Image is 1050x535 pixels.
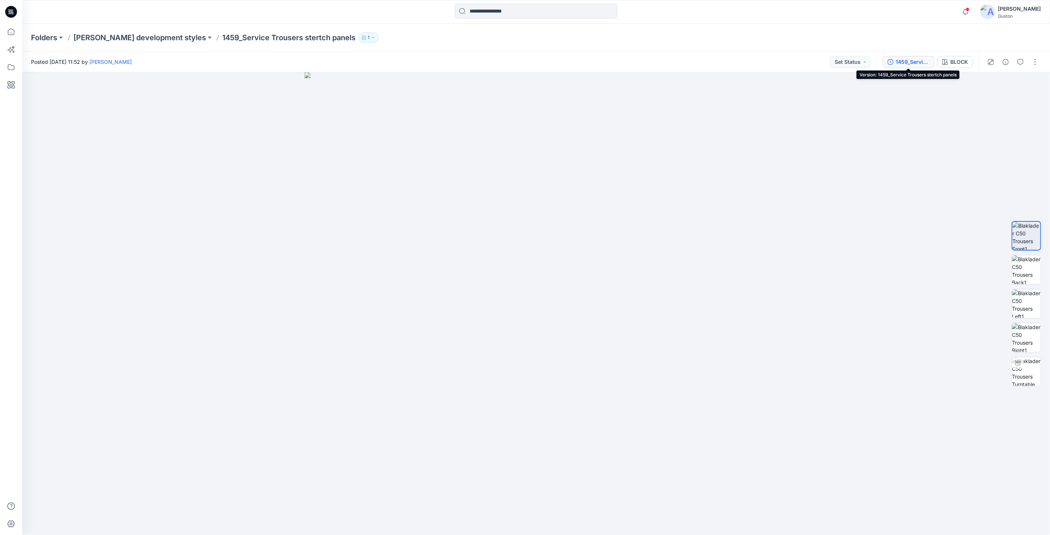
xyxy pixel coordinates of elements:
[1012,222,1040,250] img: Blaklader C50 Trousers Front1
[937,56,973,68] button: BLOCK
[1012,289,1041,318] img: Blaklader C50 Trousers Left1
[305,72,768,535] img: eyJhbGciOiJIUzI1NiIsImtpZCI6IjAiLCJzbHQiOiJzZXMiLCJ0eXAiOiJKV1QifQ.eyJkYXRhIjp7InR5cGUiOiJzdG9yYW...
[998,4,1041,13] div: [PERSON_NAME]
[89,59,132,65] a: [PERSON_NAME]
[1012,323,1041,352] img: Blaklader C50 Trousers Right1
[998,13,1041,19] div: Guston
[1012,357,1041,386] img: Blaklader C50 Trousers Turntable
[980,4,995,19] img: avatar
[222,32,356,43] p: 1459_Service Trousers stertch panels
[1000,56,1012,68] button: Details
[358,32,379,43] button: 1
[73,32,206,43] a: [PERSON_NAME] development styles
[368,34,370,42] p: 1
[896,58,930,66] div: 1459_Service Trousers stertch panels
[31,32,57,43] a: Folders
[1012,255,1041,284] img: Blaklader C50 Trousers Back1
[950,58,968,66] div: BLOCK
[883,56,934,68] button: 1459_Service Trousers stertch panels
[31,58,132,66] span: Posted [DATE] 11:52 by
